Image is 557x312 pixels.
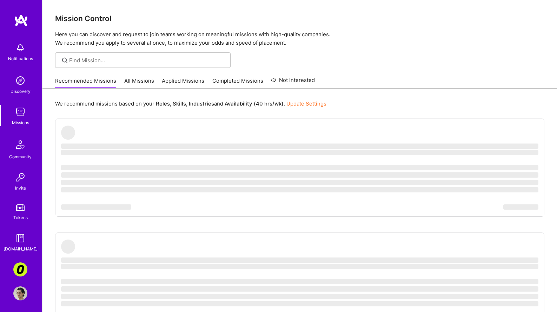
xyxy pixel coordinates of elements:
a: User Avatar [12,286,29,300]
div: Invite [15,184,26,192]
p: We recommend missions based on your , , and . [55,100,326,107]
p: Here you can discover and request to join teams working on meaningful missions with high-quality ... [55,30,544,47]
b: Roles [156,100,170,107]
b: Industries [189,100,214,107]
div: Community [9,153,32,160]
a: Not Interested [271,76,315,89]
div: Discovery [11,88,31,95]
a: Corner3: Building an AI User Researcher [12,262,29,276]
div: Missions [12,119,29,126]
img: tokens [16,204,25,211]
input: Find Mission... [69,57,225,64]
div: Notifications [8,55,33,62]
img: logo [14,14,28,27]
a: Completed Missions [212,77,263,89]
a: Recommended Missions [55,77,116,89]
i: icon SearchGrey [61,56,69,64]
img: Invite [13,170,27,184]
img: discovery [13,74,27,88]
img: Corner3: Building an AI User Researcher [13,262,27,276]
div: [DOMAIN_NAME] [4,245,38,253]
img: User Avatar [13,286,27,300]
img: teamwork [13,105,27,119]
a: Update Settings [286,100,326,107]
img: bell [13,41,27,55]
a: Applied Missions [162,77,204,89]
h3: Mission Control [55,14,544,23]
a: All Missions [124,77,154,89]
div: Tokens [13,214,28,221]
b: Availability (40 hrs/wk) [225,100,284,107]
img: Community [12,136,29,153]
img: guide book [13,231,27,245]
b: Skills [173,100,186,107]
